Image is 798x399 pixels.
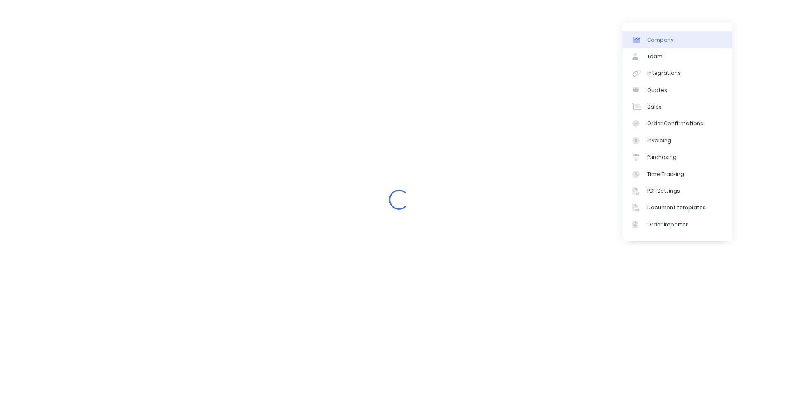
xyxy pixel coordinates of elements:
[647,36,674,44] div: Company
[622,183,732,199] a: PDF Settings
[647,154,677,161] div: Purchasing
[622,115,732,132] a: Order Confirmations
[622,31,732,48] a: Company
[622,199,732,216] a: Document templates
[622,166,732,182] a: Time Tracking
[622,216,732,233] a: Order Importer
[647,69,681,77] div: Integrations
[622,99,732,115] a: Sales
[622,149,732,166] a: Purchasing
[647,53,663,60] div: Team
[647,87,667,94] div: Quotes
[647,221,688,228] div: Order Importer
[647,204,706,211] div: Document templates
[647,137,671,144] div: Invoicing
[647,187,680,195] div: PDF Settings
[647,103,662,111] div: Sales
[622,132,732,149] a: Invoicing
[622,82,732,99] a: Quotes
[647,120,703,127] div: Order Confirmations
[622,65,732,82] a: Integrations
[622,48,732,65] a: Team
[647,171,684,178] div: Time Tracking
